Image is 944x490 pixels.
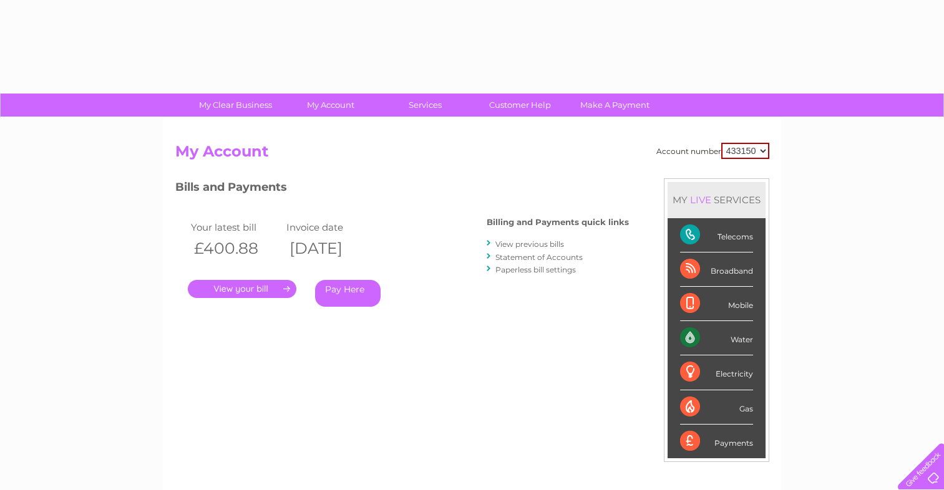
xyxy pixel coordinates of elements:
a: . [188,280,296,298]
a: Services [374,94,477,117]
a: Customer Help [469,94,572,117]
h4: Billing and Payments quick links [487,218,629,227]
div: MY SERVICES [668,182,766,218]
div: LIVE [688,194,714,206]
h3: Bills and Payments [175,178,629,200]
div: Water [680,321,753,355]
div: Account number [656,143,769,159]
div: Gas [680,390,753,425]
a: Paperless bill settings [495,265,576,274]
div: Payments [680,425,753,458]
a: View previous bills [495,239,564,249]
th: £400.88 [188,236,284,261]
a: Make A Payment [563,94,666,117]
div: Broadband [680,252,753,287]
a: My Account [279,94,382,117]
a: Statement of Accounts [495,252,583,262]
div: Mobile [680,287,753,321]
a: Pay Here [315,280,381,307]
a: My Clear Business [184,94,287,117]
td: Invoice date [283,219,379,236]
th: [DATE] [283,236,379,261]
td: Your latest bill [188,219,284,236]
h2: My Account [175,143,769,166]
div: Electricity [680,355,753,390]
div: Telecoms [680,218,753,252]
